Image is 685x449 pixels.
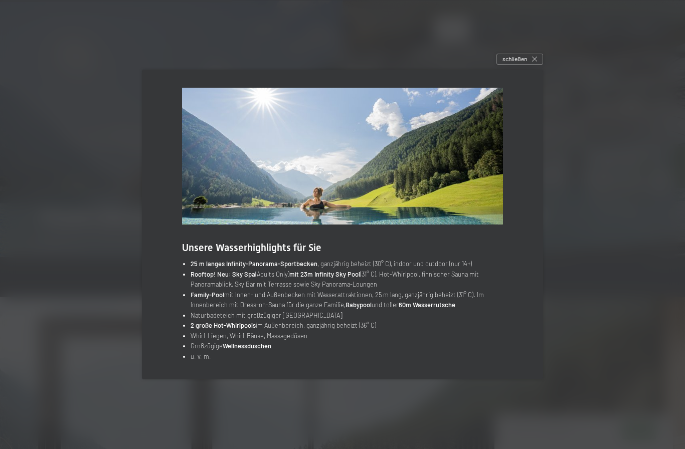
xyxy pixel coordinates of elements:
[191,270,255,278] strong: Rooftop! Neu: Sky Spa
[502,55,527,63] span: schließen
[191,269,503,290] li: (Adults Only) (31° C), Hot-Whirlpool, finnischer Sauna mit Panoramablick, Sky Bar mit Terrasse so...
[289,270,360,278] strong: mit 23m Infinity Sky Pool
[182,88,503,225] img: Wasserträume mit Panoramablick auf die Landschaft
[191,290,503,310] li: mit Innen- und Außenbecken mit Wasserattraktionen, 25 m lang, ganzjährig beheizt (31° C). Im Inne...
[191,260,317,268] strong: 25 m langes Infinity-Panorama-Sportbecken
[191,259,503,269] li: , ganzjährig beheizt (30° C), indoor und outdoor (nur 14+)
[191,291,224,299] strong: Family-Pool
[182,242,321,254] span: Unsere Wasserhighlights für Sie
